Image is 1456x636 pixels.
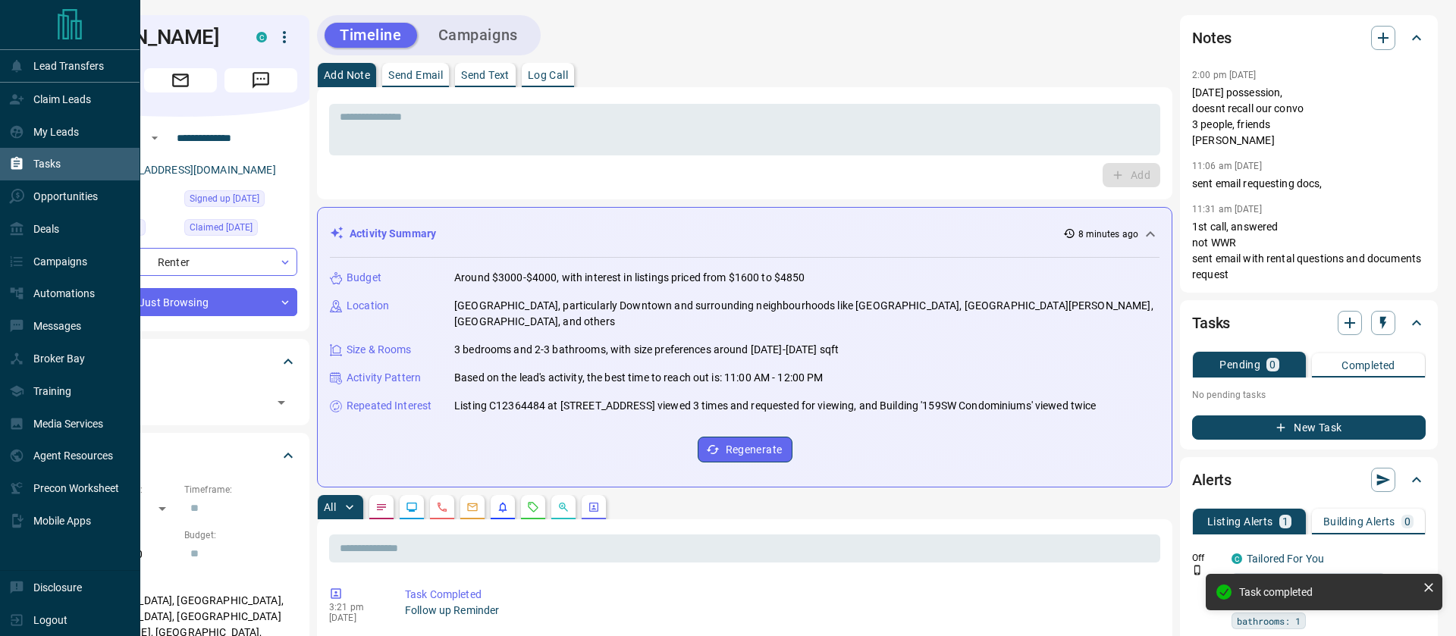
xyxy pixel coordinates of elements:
[588,501,600,513] svg: Agent Actions
[1192,85,1426,149] p: [DATE] possession, doesnt recall our convo 3 people, friends [PERSON_NAME]
[324,502,336,512] p: All
[347,342,412,358] p: Size & Rooms
[1192,219,1426,283] p: 1st call, answered not WWR sent email with rental questions and documents request
[375,501,388,513] svg: Notes
[1404,516,1410,527] p: 0
[1192,26,1232,50] h2: Notes
[698,437,792,462] button: Regenerate
[406,501,418,513] svg: Lead Browsing Activity
[347,370,421,386] p: Activity Pattern
[347,270,381,286] p: Budget
[405,587,1154,603] p: Task Completed
[144,68,217,92] span: Email
[1247,553,1324,565] a: Tailored For You
[1192,161,1262,171] p: 11:06 am [DATE]
[454,298,1159,330] p: [GEOGRAPHIC_DATA], particularly Downtown and surrounding neighbourhoods like [GEOGRAPHIC_DATA], [...
[1282,516,1288,527] p: 1
[1192,305,1426,341] div: Tasks
[528,70,568,80] p: Log Call
[1078,227,1138,241] p: 8 minutes ago
[1192,565,1203,575] svg: Push Notification Only
[324,70,370,80] p: Add Note
[350,226,436,242] p: Activity Summary
[1192,462,1426,498] div: Alerts
[388,70,443,80] p: Send Email
[256,32,267,42] div: condos.ca
[1192,415,1426,440] button: New Task
[64,248,297,276] div: Renter
[1192,468,1232,492] h2: Alerts
[461,70,510,80] p: Send Text
[1192,384,1426,406] p: No pending tasks
[454,270,805,286] p: Around $3000-$4000, with interest in listings priced from $1600 to $4850
[497,501,509,513] svg: Listing Alerts
[423,23,533,48] button: Campaigns
[105,164,276,176] a: [EMAIL_ADDRESS][DOMAIN_NAME]
[1219,359,1260,370] p: Pending
[1192,551,1222,565] p: Off
[224,68,297,92] span: Message
[184,528,297,542] p: Budget:
[527,501,539,513] svg: Requests
[347,398,431,414] p: Repeated Interest
[329,602,382,613] p: 3:21 pm
[454,342,839,358] p: 3 bedrooms and 2-3 bathrooms, with size preferences around [DATE]-[DATE] sqft
[1341,360,1395,371] p: Completed
[1192,204,1262,215] p: 11:31 am [DATE]
[64,25,234,49] h1: [PERSON_NAME]
[1207,516,1273,527] p: Listing Alerts
[1192,20,1426,56] div: Notes
[347,298,389,314] p: Location
[405,603,1154,619] p: Follow up Reminder
[454,370,824,386] p: Based on the lead's activity, the best time to reach out is: 11:00 AM - 12:00 PM
[466,501,479,513] svg: Emails
[1232,553,1242,564] div: condos.ca
[1323,516,1395,527] p: Building Alerts
[1269,359,1276,370] p: 0
[1192,70,1257,80] p: 2:00 pm [DATE]
[184,483,297,497] p: Timeframe:
[190,191,259,206] span: Signed up [DATE]
[190,220,253,235] span: Claimed [DATE]
[329,613,382,623] p: [DATE]
[557,501,570,513] svg: Opportunities
[146,129,164,147] button: Open
[325,23,417,48] button: Timeline
[1239,586,1417,598] div: Task completed
[64,575,297,588] p: Areas Searched:
[64,343,297,380] div: Tags
[1192,176,1426,192] p: sent email requesting docs,
[64,437,297,474] div: Criteria
[436,501,448,513] svg: Calls
[184,219,297,240] div: Tue Jul 29 2025
[271,392,292,413] button: Open
[454,398,1097,414] p: Listing C12364484 at [STREET_ADDRESS] viewed 3 times and requested for viewing, and Building '159...
[1192,311,1230,335] h2: Tasks
[330,220,1159,248] div: Activity Summary8 minutes ago
[64,288,297,316] div: Just Browsing
[184,190,297,211] div: Tue Jul 29 2025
